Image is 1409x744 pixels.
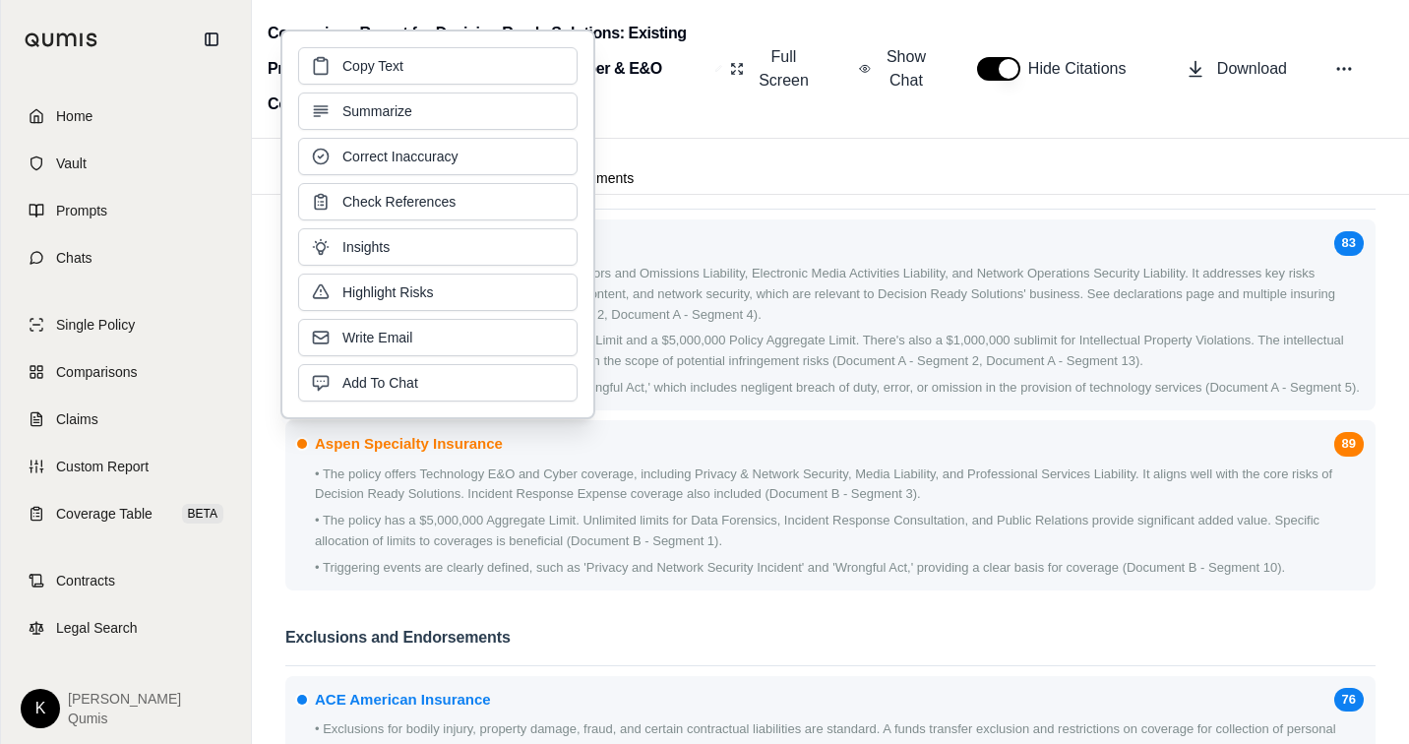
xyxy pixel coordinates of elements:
a: Home [13,94,239,138]
span: Claims [56,409,98,429]
span: Highlight Risks [342,282,434,302]
p: • The policy has a $5,000,000 Each Wrongful Act Limit and a $5,000,000 Policy Aggregate Limit. Th... [315,331,1364,372]
span: Contracts [56,571,115,590]
span: Show Chat [883,45,930,93]
span: Single Policy [56,315,135,335]
span: Comparisons [56,362,137,382]
span: Insights [342,237,390,257]
span: Aspen Specialty Insurance [315,432,503,456]
p: • Triggering events are well-defined, such as 'Wrongful Act,' which includes negligent breach of ... [315,378,1364,399]
span: Download [1217,57,1287,81]
a: Chats [13,236,239,279]
span: Add To Chat [342,373,418,393]
p: • The policy has a $5,000,000 Aggregate Limit. Unlimited limits for Data Forensics, Incident Resp... [315,511,1364,552]
span: 76 [1334,688,1364,713]
button: Copy Text [298,47,578,85]
span: Hide Citations [1028,57,1138,81]
button: Write Email [298,319,578,356]
span: Chats [56,248,92,268]
h2: Comparison Report for Decision Ready Solutions: Existing Professional Liability Policy vs. Propos... [268,16,707,122]
button: Collapse sidebar [196,24,227,55]
button: Show Chat [851,37,938,100]
a: Custom Report [13,445,239,488]
span: ACE American Insurance [315,688,491,712]
button: Full Screen [722,37,820,100]
span: Qumis [68,709,181,728]
span: Coverage Table [56,504,153,524]
button: Report [252,162,364,194]
span: Prompts [56,201,107,220]
span: [PERSON_NAME] [68,689,181,709]
button: Check References [298,183,578,220]
button: Correct Inaccuracy [298,138,578,175]
a: Claims [13,398,239,441]
span: Home [56,106,92,126]
button: Download [1178,49,1295,89]
a: Contracts [13,559,239,602]
a: Legal Search [13,606,239,650]
span: 89 [1334,432,1364,457]
span: Correct Inaccuracy [342,147,458,166]
a: Coverage TableBETA [13,492,239,535]
span: Check References [342,192,456,212]
a: Comparisons [13,350,239,394]
p: • Triggering events are clearly defined, such as 'Privacy and Network Security Incident' and 'Wro... [315,558,1364,579]
span: Summarize [342,101,412,121]
a: Vault [13,142,239,185]
p: • The policy provides Technology and Internet Errors and Omissions Liability, Electronic Media Ac... [315,264,1364,325]
a: Single Policy [13,303,239,346]
p: • The policy offers Technology E&O and Cyber coverage, including Privacy & Network Security, Medi... [315,465,1364,506]
span: Full Screen [756,45,812,93]
span: BETA [182,504,223,524]
img: Qumis Logo [25,32,98,47]
span: 83 [1334,231,1364,256]
button: Highlight Risks [298,274,578,311]
span: Legal Search [56,618,138,638]
h3: Exclusions and Endorsements [285,622,1376,666]
button: Add To Chat [298,364,578,402]
span: Custom Report [56,457,149,476]
span: Copy Text [342,56,403,76]
span: Vault [56,154,87,173]
button: Insights [298,228,578,266]
a: Prompts [13,189,239,232]
span: Write Email [342,328,412,347]
button: Summarize [298,93,578,130]
button: Documents [528,162,669,194]
div: K [21,689,60,728]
